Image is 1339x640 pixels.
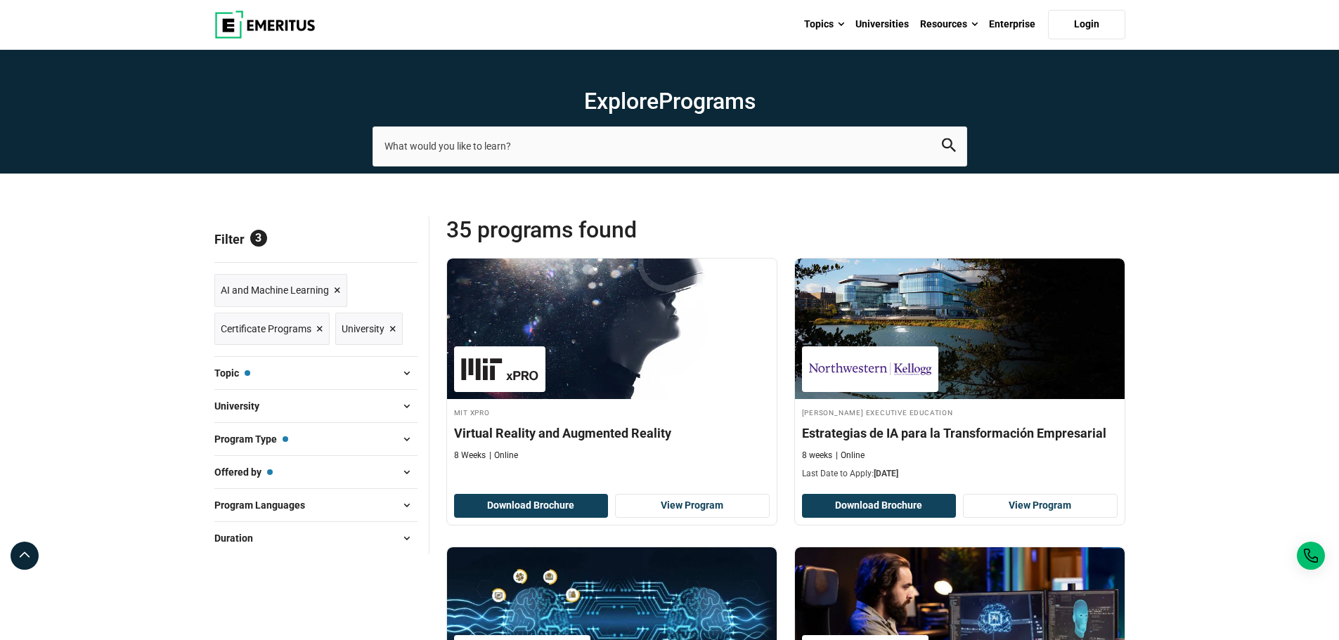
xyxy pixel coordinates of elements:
[214,216,418,262] p: Filter
[461,353,538,385] img: MIT xPRO
[454,424,770,442] h4: Virtual Reality and Augmented Reality
[836,450,865,462] p: Online
[214,313,330,346] a: Certificate Programs ×
[214,396,418,417] button: University
[214,497,316,513] span: Program Languages
[221,282,329,298] span: AI and Machine Learning
[454,406,770,418] h4: MIT xPRO
[802,424,1118,442] h4: Estrategias de IA para la Transformación Empresarial
[214,462,418,483] button: Offered by
[389,319,396,339] span: ×
[214,365,250,381] span: Topic
[214,429,418,450] button: Program Type
[659,88,756,115] span: Programs
[334,280,341,301] span: ×
[489,450,518,462] p: Online
[809,353,931,385] img: Kellogg Executive Education
[250,230,267,247] span: 3
[802,494,957,518] button: Download Brochure
[214,363,418,384] button: Topic
[615,494,770,518] a: View Program
[802,450,832,462] p: 8 weeks
[373,126,967,166] input: search-page
[942,138,956,155] button: search
[802,406,1118,418] h4: [PERSON_NAME] Executive Education
[795,259,1125,399] img: Estrategias de IA para la Transformación Empresarial | Online AI and Machine Learning Course
[795,259,1125,488] a: AI and Machine Learning Course by Kellogg Executive Education - September 11, 2025 Kellogg Execut...
[447,259,777,469] a: AI and Machine Learning Course by MIT xPRO - MIT xPRO MIT xPRO Virtual Reality and Augmented Real...
[963,494,1118,518] a: View Program
[446,216,786,244] span: 35 Programs found
[316,319,323,339] span: ×
[373,87,967,115] h1: Explore
[214,530,264,546] span: Duration
[214,431,288,447] span: Program Type
[214,464,273,480] span: Offered by
[214,528,418,549] button: Duration
[374,232,418,250] a: Reset all
[454,450,486,462] p: 8 Weeks
[214,495,418,516] button: Program Languages
[874,469,898,478] span: [DATE]
[802,468,1118,480] p: Last Date to Apply:
[1048,10,1125,39] a: Login
[335,313,403,346] a: University ×
[942,142,956,155] a: search
[214,398,271,414] span: University
[214,274,347,307] a: AI and Machine Learning ×
[447,259,777,399] img: Virtual Reality and Augmented Reality | Online AI and Machine Learning Course
[454,494,609,518] button: Download Brochure
[221,321,311,337] span: Certificate Programs
[342,321,384,337] span: University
